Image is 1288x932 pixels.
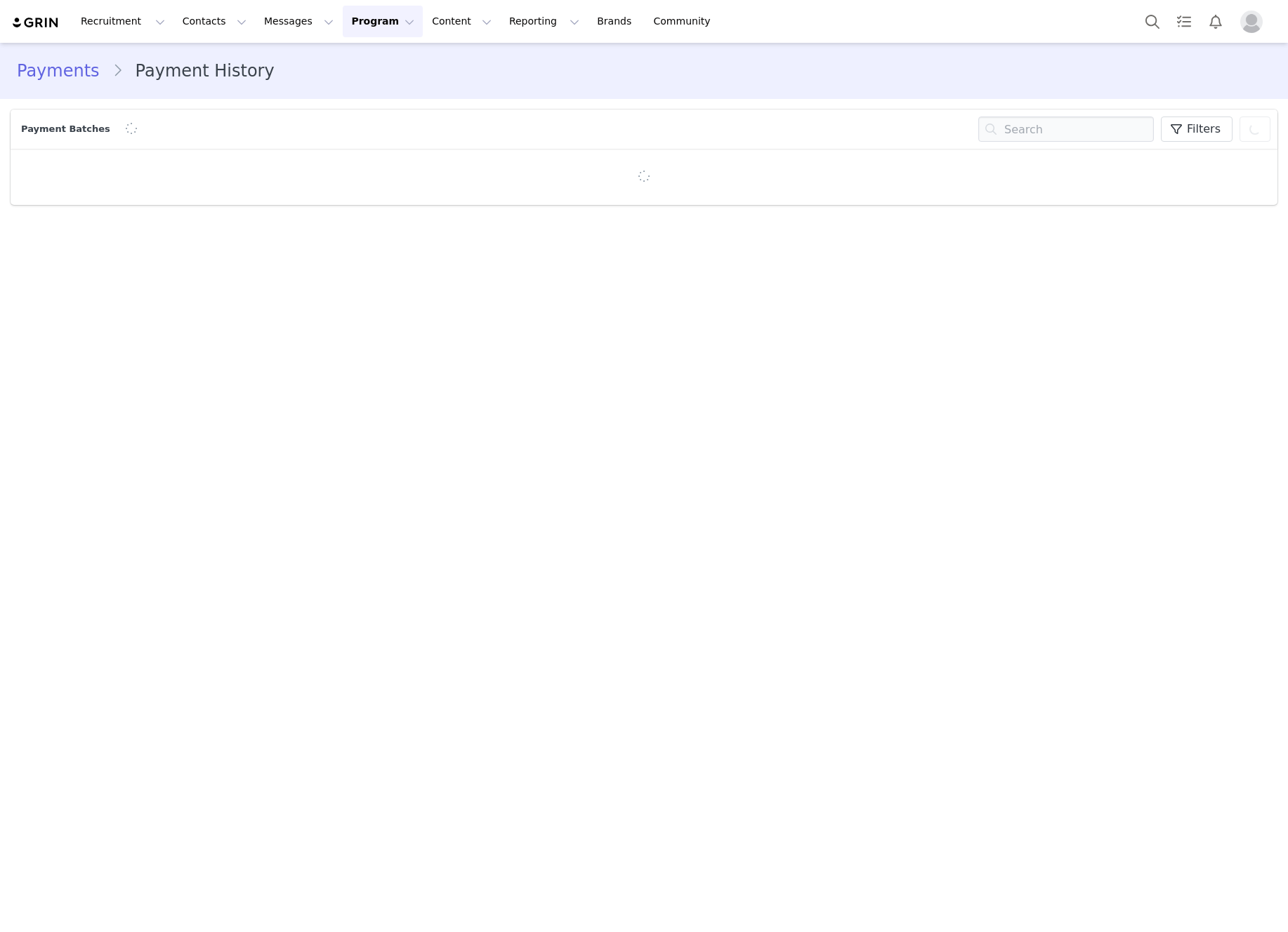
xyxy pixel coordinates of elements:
button: Search [1137,6,1168,37]
span: Filters [1187,121,1221,138]
a: Tasks [1169,6,1200,37]
img: grin logo [11,16,60,29]
button: Notifications [1200,6,1231,37]
a: Payments [17,58,112,84]
button: Recruitment [72,6,173,37]
a: Community [645,6,725,37]
button: Filters [1161,116,1233,142]
img: placeholder-profile.jpg [1240,11,1263,33]
button: Program [343,6,423,37]
div: Payment Batches [18,122,117,136]
input: Search [978,116,1154,142]
button: Profile [1232,11,1277,33]
a: Brands [589,6,644,37]
button: Contacts [174,6,255,37]
button: Reporting [501,6,588,37]
button: Messages [256,6,342,37]
button: Content [423,6,500,37]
